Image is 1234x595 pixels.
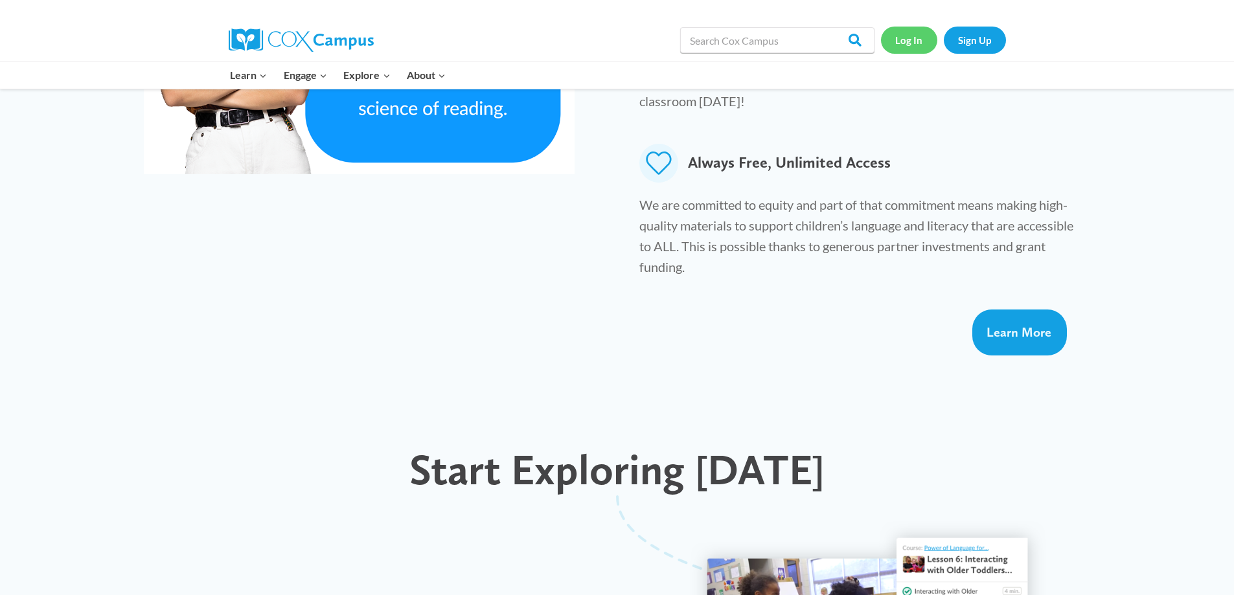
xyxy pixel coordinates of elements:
[336,62,399,89] button: Child menu of Explore
[972,309,1067,355] a: Learn More
[398,62,454,89] button: Child menu of About
[881,27,937,53] a: Log In
[229,28,374,52] img: Cox Campus
[688,144,891,183] span: Always Free, Unlimited Access
[275,62,336,89] button: Child menu of Engage
[409,443,825,495] span: Start Exploring [DATE]
[222,62,276,89] button: Child menu of Learn
[987,324,1051,340] span: Learn More
[222,62,454,89] nav: Primary Navigation
[944,27,1006,53] a: Sign Up
[680,27,874,53] input: Search Cox Campus
[639,194,1080,284] p: We are committed to equity and part of that commitment means making high-quality materials to sup...
[881,27,1006,53] nav: Secondary Navigation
